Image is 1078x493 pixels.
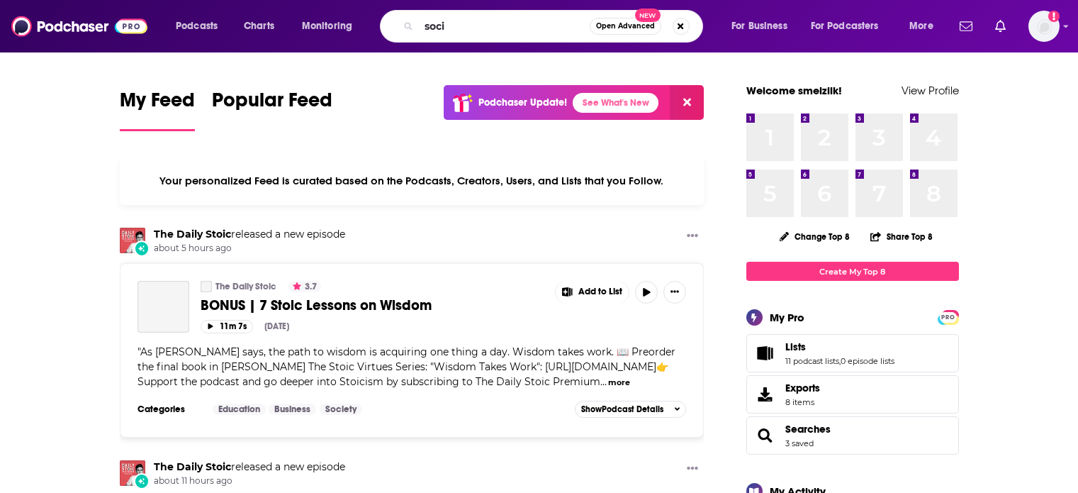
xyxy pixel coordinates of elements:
[120,88,195,131] a: My Feed
[154,460,231,473] a: The Daily Stoic
[137,281,189,333] a: BONUS | 7 Stoic Lessons on Wisdom
[785,340,806,353] span: Lists
[269,404,316,415] a: Business
[751,343,780,363] a: Lists
[154,475,345,487] span: about 11 hours ago
[954,14,978,38] a: Show notifications dropdown
[902,84,959,97] a: View Profile
[578,287,622,297] span: Add to List
[870,223,933,250] button: Share Top 8
[478,96,567,109] p: Podchaser Update!
[841,356,894,366] a: 0 episode lists
[288,281,321,292] button: 3.7
[120,460,145,486] img: The Daily Stoic
[134,240,150,256] div: New Episode
[212,88,332,121] span: Popular Feed
[154,460,345,474] h3: released a new episode
[909,16,933,36] span: More
[596,23,655,30] span: Open Advanced
[635,9,661,22] span: New
[244,16,274,36] span: Charts
[201,320,253,333] button: 11m 7s
[120,228,145,253] img: The Daily Stoic
[722,15,805,38] button: open menu
[940,312,957,323] span: PRO
[120,157,704,205] div: Your personalized Feed is curated based on the Podcasts, Creators, Users, and Lists that you Follow.
[839,356,841,366] span: ,
[573,93,658,113] a: See What's New
[751,384,780,404] span: Exports
[137,345,675,388] span: As [PERSON_NAME] says, the path to wisdom is acquiring one thing a day. Wisdom takes work. 📖 Preo...
[785,438,814,448] a: 3 saved
[166,15,236,38] button: open menu
[785,382,820,394] span: Exports
[120,88,195,121] span: My Feed
[556,281,629,304] button: Show More Button
[581,404,663,414] span: Show Podcast Details
[302,16,352,36] span: Monitoring
[393,10,717,43] div: Search podcasts, credits, & more...
[11,13,147,40] img: Podchaser - Follow, Share and Rate Podcasts
[176,16,218,36] span: Podcasts
[600,375,607,388] span: ...
[201,297,545,314] a: BONUS | 7 Stoic Lessons on Wisdom
[1028,11,1060,42] img: User Profile
[292,15,371,38] button: open menu
[575,401,687,418] button: ShowPodcast Details
[802,15,899,38] button: open menu
[235,15,283,38] a: Charts
[590,18,661,35] button: Open AdvancedNew
[811,16,879,36] span: For Podcasters
[731,16,787,36] span: For Business
[320,404,362,415] a: Society
[771,228,859,245] button: Change Top 8
[201,281,212,292] a: The Daily Stoic
[1028,11,1060,42] span: Logged in as smeizlik
[137,404,201,415] h3: Categories
[785,340,894,353] a: Lists
[746,375,959,414] a: Exports
[215,281,276,292] a: The Daily Stoic
[746,416,959,455] span: Searches
[785,397,820,407] span: 8 items
[746,334,959,372] span: Lists
[663,281,686,304] button: Show More Button
[137,345,675,388] span: "
[1048,11,1060,22] svg: Add a profile image
[746,262,959,281] a: Create My Top 8
[751,426,780,445] a: Searches
[940,311,957,322] a: PRO
[785,356,839,366] a: 11 podcast lists
[681,460,704,478] button: Show More Button
[201,297,432,314] span: BONUS | 7 Stoic Lessons on Wisdom
[419,15,590,38] input: Search podcasts, credits, & more...
[154,228,345,241] h3: released a new episode
[154,243,345,255] span: about 5 hours ago
[134,473,150,489] div: New Episode
[746,84,842,97] a: Welcome smeizlik!
[989,14,1011,38] a: Show notifications dropdown
[264,321,289,331] div: [DATE]
[681,228,704,245] button: Show More Button
[212,88,332,131] a: Popular Feed
[154,228,231,240] a: The Daily Stoic
[1028,11,1060,42] button: Show profile menu
[608,377,630,389] button: more
[213,404,266,415] a: Education
[770,311,804,324] div: My Pro
[785,423,831,436] a: Searches
[899,15,951,38] button: open menu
